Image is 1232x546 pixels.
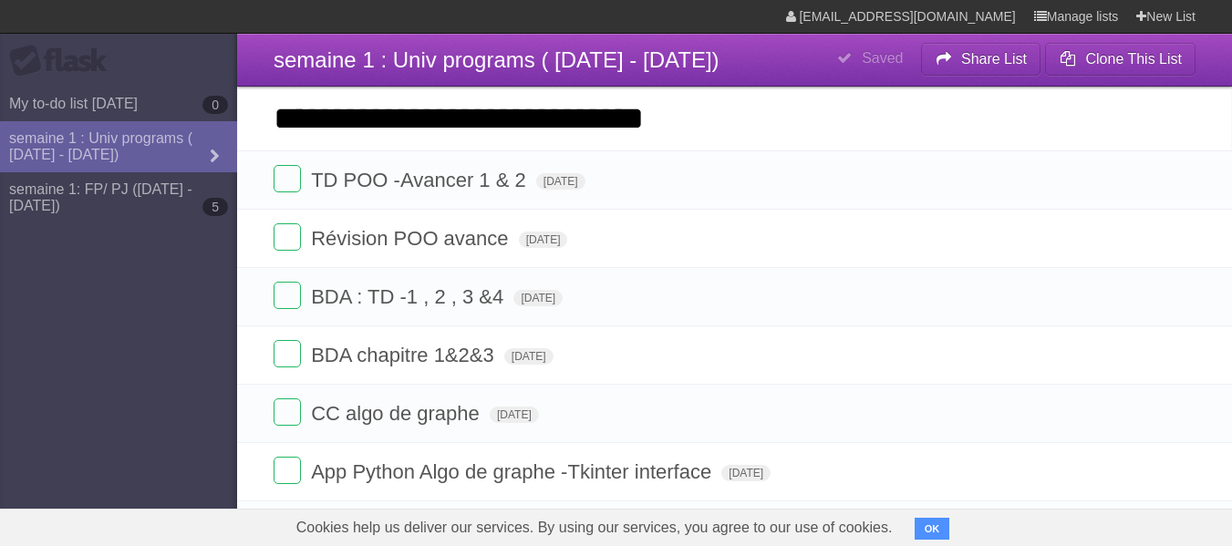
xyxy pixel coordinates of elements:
span: App Python Algo de graphe -Tkinter interface [311,460,716,483]
b: Clone This List [1085,51,1182,67]
span: [DATE] [504,348,554,365]
b: Saved [862,50,903,66]
label: Done [274,223,301,251]
button: Share List [921,43,1041,76]
span: [DATE] [490,407,539,423]
label: Done [274,282,301,309]
span: [DATE] [513,290,563,306]
button: Clone This List [1045,43,1196,76]
span: BDA : TD -1 , 2 , 3 &4 [311,285,508,308]
label: Done [274,165,301,192]
label: Done [274,398,301,426]
span: semaine 1 : Univ programs ( [DATE] - [DATE]) [274,47,720,72]
span: BDA chapitre 1&2&3 [311,344,499,366]
b: Share List [961,51,1027,67]
span: CC algo de graphe [311,402,484,425]
span: [DATE] [536,173,585,190]
b: 5 [202,198,228,216]
button: OK [915,518,950,540]
span: TD POO -Avancer 1 & 2 [311,169,531,191]
span: [DATE] [519,232,568,248]
div: Flask [9,45,119,77]
label: Done [274,340,301,367]
label: Done [274,457,301,484]
span: Révision POO avance [311,227,512,250]
b: 0 [202,96,228,114]
span: Cookies help us deliver our services. By using our services, you agree to our use of cookies. [278,510,911,546]
span: [DATE] [721,465,771,481]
